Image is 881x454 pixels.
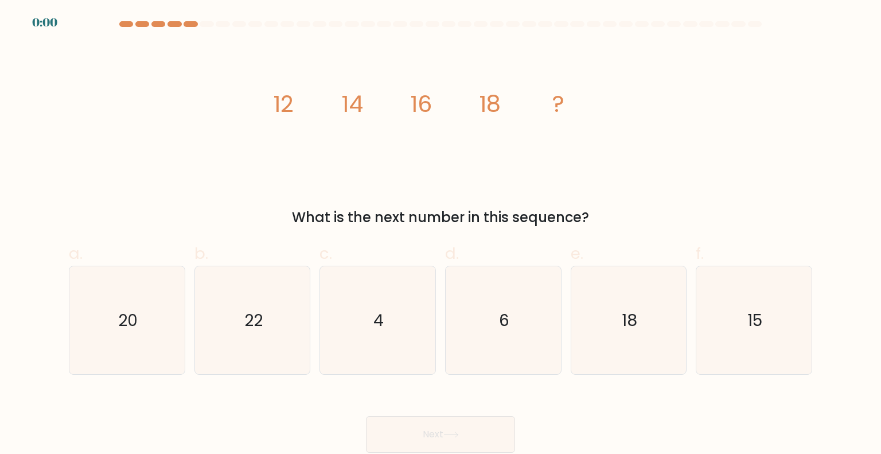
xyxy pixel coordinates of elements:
button: Next [366,416,515,453]
text: 22 [244,308,263,331]
tspan: ? [553,88,565,120]
span: d. [445,242,459,265]
span: a. [69,242,83,265]
tspan: 12 [273,88,294,120]
div: 0:00 [32,14,57,31]
tspan: 18 [479,88,501,120]
span: c. [319,242,332,265]
text: 15 [747,308,762,331]
text: 20 [118,308,138,331]
text: 18 [622,308,637,331]
span: f. [696,242,704,265]
span: e. [571,242,583,265]
span: b. [194,242,208,265]
tspan: 16 [410,88,432,120]
text: 6 [499,308,509,331]
div: What is the next number in this sequence? [76,207,805,228]
tspan: 14 [341,88,363,120]
text: 4 [374,308,384,331]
